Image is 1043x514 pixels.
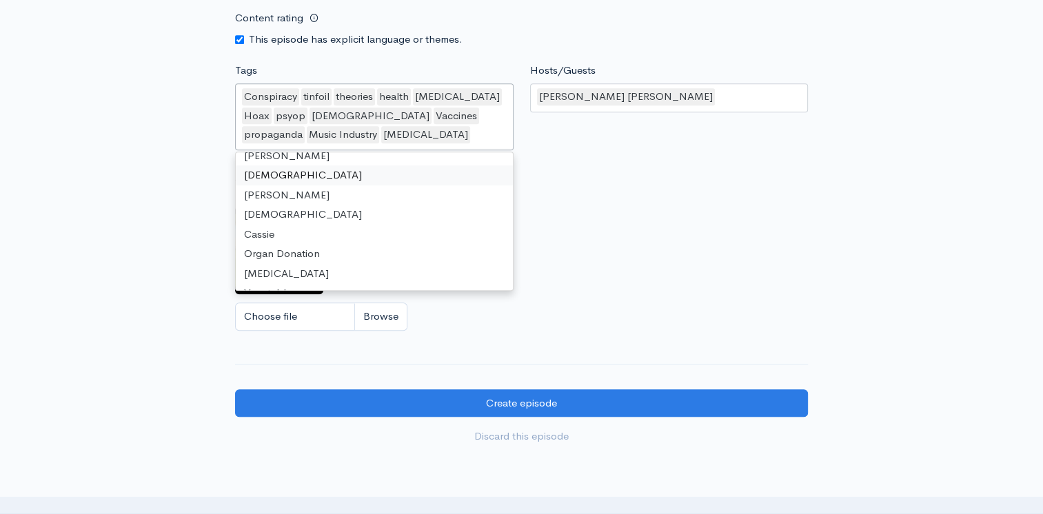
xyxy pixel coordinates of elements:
[236,146,513,166] div: [PERSON_NAME]
[334,88,375,105] div: theories
[307,126,379,143] div: Music Industry
[274,107,307,125] div: psyop
[236,283,513,303] div: Vegetables
[413,88,502,105] div: [MEDICAL_DATA]
[242,107,272,125] div: Hoax
[249,32,463,48] label: This episode has explicit language or themes.
[537,88,715,105] div: [PERSON_NAME] [PERSON_NAME]
[381,126,470,143] div: [MEDICAL_DATA]
[236,185,513,205] div: [PERSON_NAME]
[242,126,305,143] div: propaganda
[236,165,513,185] div: [DEMOGRAPHIC_DATA]
[235,4,303,32] label: Content rating
[242,88,299,105] div: Conspiracy
[434,107,479,125] div: Vaccines
[236,264,513,284] div: [MEDICAL_DATA]
[235,422,808,451] a: Discard this episode
[530,63,596,79] label: Hosts/Guests
[236,205,513,225] div: [DEMOGRAPHIC_DATA]
[310,107,432,125] div: [DEMOGRAPHIC_DATA]
[236,225,513,245] div: Cassie
[235,63,257,79] label: Tags
[236,244,513,264] div: Organ Donation
[377,88,411,105] div: health
[301,88,332,105] div: tinfoil
[235,389,808,418] input: Create episode
[235,187,808,201] small: If no artwork is selected your default podcast artwork will be used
